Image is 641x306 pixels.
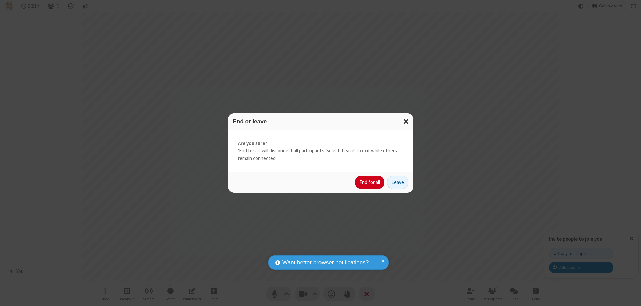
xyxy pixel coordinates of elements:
div: 'End for all' will disconnect all participants. Select 'Leave' to exit while others remain connec... [228,130,413,172]
button: Leave [387,176,408,189]
span: Want better browser notifications? [282,258,369,267]
strong: Are you sure? [238,140,403,147]
button: Close modal [399,113,413,130]
h3: End or leave [233,118,408,125]
button: End for all [355,176,384,189]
